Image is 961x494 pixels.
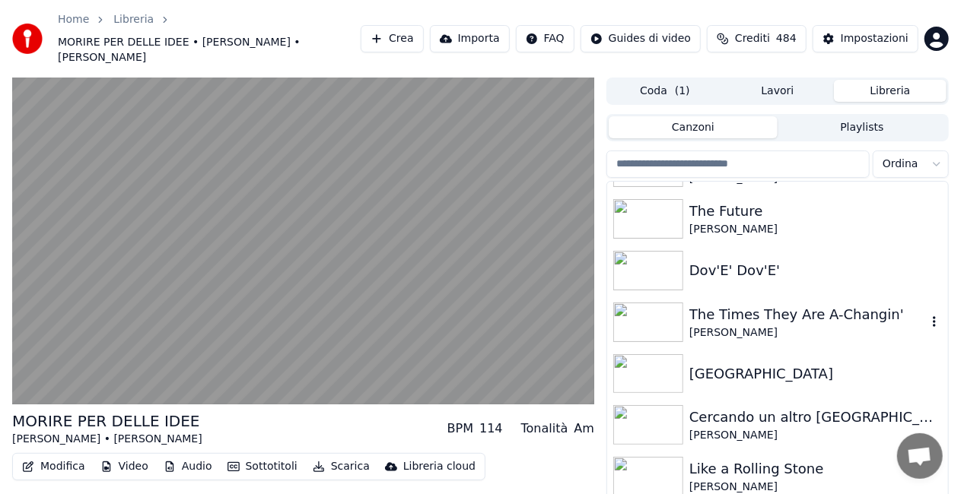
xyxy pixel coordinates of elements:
div: Cercando un altro [GEOGRAPHIC_DATA] [689,407,942,428]
button: Scarica [307,456,376,477]
span: Ordina [883,157,918,172]
button: Video [94,456,154,477]
a: Libreria [113,12,154,27]
div: Am [574,420,594,438]
div: Tonalità [521,420,568,438]
div: BPM [447,420,473,438]
div: Impostazioni [841,31,908,46]
button: Canzoni [609,116,778,138]
div: [PERSON_NAME] [689,428,942,443]
div: MORIRE PER DELLE IDEE [12,410,202,432]
div: 114 [479,420,503,438]
div: [PERSON_NAME] • [PERSON_NAME] [12,432,202,447]
button: FAQ [516,25,574,52]
button: Coda [609,80,721,102]
nav: breadcrumb [58,12,361,65]
div: Libreria cloud [403,459,476,474]
div: The Times They Are A-Changin' [689,304,927,325]
button: Modifica [16,456,91,477]
button: Crediti484 [707,25,807,52]
div: [GEOGRAPHIC_DATA] [689,363,942,385]
span: ( 1 ) [675,84,690,99]
a: Home [58,12,89,27]
button: Audio [158,456,218,477]
span: Crediti [735,31,770,46]
div: The Future [689,201,942,222]
span: MORIRE PER DELLE IDEE • [PERSON_NAME] • [PERSON_NAME] [58,35,361,65]
button: Sottotitoli [221,456,304,477]
img: youka [12,24,43,54]
button: Guides di video [581,25,701,52]
div: Dov'E' Dov'E' [689,260,942,281]
span: 484 [776,31,797,46]
button: Playlists [778,116,947,138]
button: Libreria [834,80,947,102]
button: Importa [430,25,510,52]
button: Crea [361,25,423,52]
div: Like a Rolling Stone [689,458,942,480]
div: Aprire la chat [897,433,943,479]
div: [PERSON_NAME] [689,325,927,340]
div: [PERSON_NAME] [689,222,942,237]
button: Impostazioni [813,25,918,52]
button: Lavori [721,80,834,102]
